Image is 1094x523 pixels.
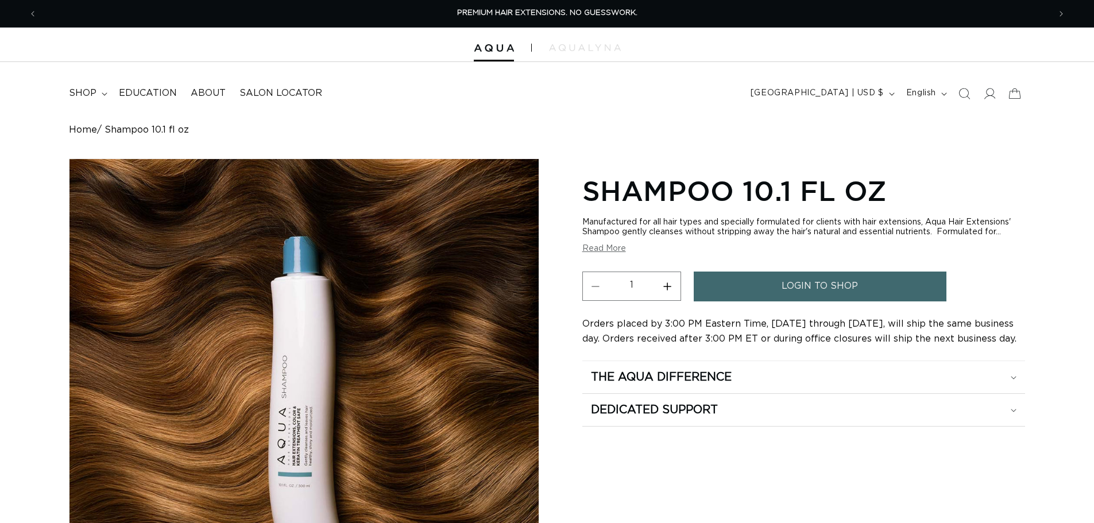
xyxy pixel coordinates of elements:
a: Salon Locator [233,80,329,106]
summary: shop [62,80,112,106]
button: Read More [582,244,626,254]
a: Home [69,125,97,135]
span: Orders placed by 3:00 PM Eastern Time, [DATE] through [DATE], will ship the same business day. Or... [582,319,1016,343]
h2: The Aqua Difference [591,370,732,385]
summary: Dedicated Support [582,394,1025,426]
img: Aqua Hair Extensions [474,44,514,52]
button: English [899,83,952,104]
span: [GEOGRAPHIC_DATA] | USD $ [751,87,884,99]
span: PREMIUM HAIR EXTENSIONS. NO GUESSWORK. [457,9,637,17]
a: About [184,80,233,106]
span: shop [69,87,96,99]
span: About [191,87,226,99]
span: Shampoo 10.1 fl oz [105,125,189,135]
span: Education [119,87,177,99]
span: English [906,87,936,99]
h1: Shampoo 10.1 fl oz [582,173,1025,208]
span: Salon Locator [239,87,322,99]
button: [GEOGRAPHIC_DATA] | USD $ [744,83,899,104]
nav: breadcrumbs [69,125,1025,135]
a: login to shop [694,272,946,301]
img: aqualyna.com [549,44,621,51]
summary: Search [952,81,977,106]
button: Previous announcement [20,3,45,25]
span: login to shop [782,272,858,301]
a: Education [112,80,184,106]
summary: The Aqua Difference [582,361,1025,393]
button: Next announcement [1049,3,1074,25]
h2: Dedicated Support [591,402,718,417]
div: Manufactured for all hair types and specially formulated for clients with hair extensions, Aqua H... [582,218,1025,237]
